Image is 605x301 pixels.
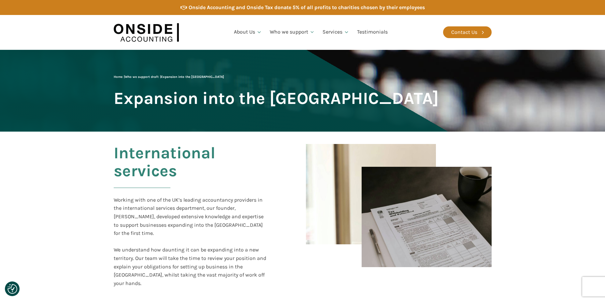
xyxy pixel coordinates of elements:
[114,196,268,237] div: Working with one of the UK’s leading accountancy providers in the international services departme...
[451,28,477,36] div: Contact Us
[114,20,179,45] img: Onside Accounting
[319,21,353,43] a: Services
[266,21,319,43] a: Who we support
[353,21,392,43] a: Testimonials
[125,75,159,79] a: Who we support draft
[7,284,17,294] button: Consent Preferences
[443,26,492,38] a: Contact Us
[161,75,224,79] span: Expansion into the [GEOGRAPHIC_DATA]
[114,144,268,196] h2: International services
[114,75,122,79] a: Home
[230,21,266,43] a: About Us
[7,284,17,294] img: Revisit consent button
[114,246,268,287] div: We understand how daunting it can be expanding into a new territory. Our team will take the time ...
[189,3,425,12] div: Onside Accounting and Onside Tax donate 5% of all profits to charities chosen by their employees
[114,89,439,107] span: Expansion into the [GEOGRAPHIC_DATA]
[114,75,224,79] span: | |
